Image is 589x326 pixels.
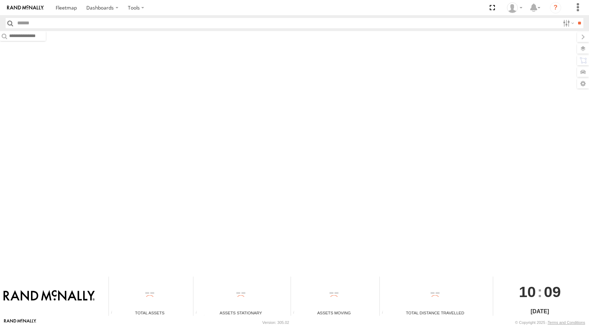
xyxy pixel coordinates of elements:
[109,310,191,316] div: Total Assets
[291,310,302,316] div: Total number of assets current in transit.
[4,290,95,302] img: Rand McNally
[548,320,585,325] a: Terms and Conditions
[193,310,288,316] div: Assets Stationary
[544,277,561,307] span: 09
[262,320,289,325] div: Version: 305.02
[560,18,575,28] label: Search Filter Options
[291,310,377,316] div: Assets Moving
[193,310,204,316] div: Total number of assets current stationary.
[7,5,44,10] img: rand-logo.svg
[380,310,490,316] div: Total Distance Travelled
[519,277,536,307] span: 10
[493,277,587,307] div: :
[577,79,589,89] label: Map Settings
[504,2,525,13] div: Valeo Dash
[493,307,587,316] div: [DATE]
[4,319,36,326] a: Visit our Website
[550,2,561,13] i: ?
[380,310,390,316] div: Total distance travelled by all assets within specified date range and applied filters
[515,320,585,325] div: © Copyright 2025 -
[109,310,119,316] div: Total number of Enabled Assets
